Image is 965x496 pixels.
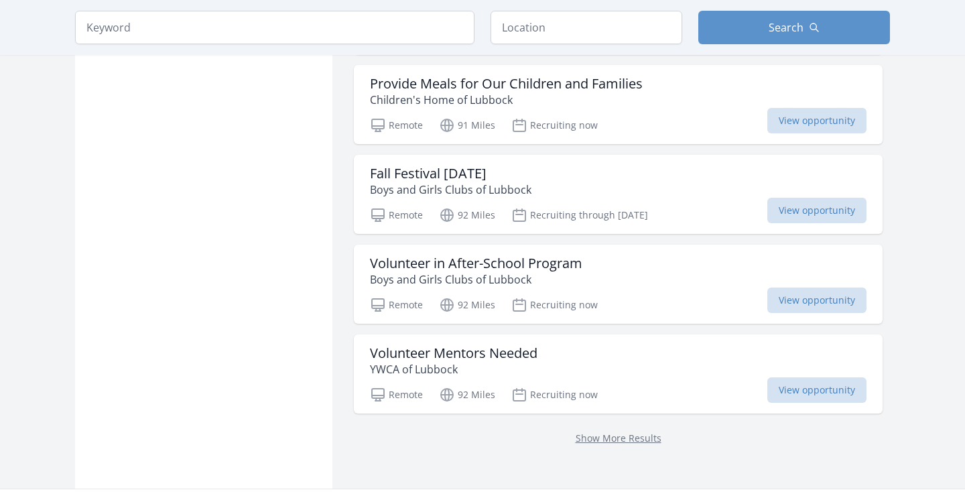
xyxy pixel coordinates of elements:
[370,76,643,92] h3: Provide Meals for Our Children and Families
[439,297,495,313] p: 92 Miles
[354,334,883,414] a: Volunteer Mentors Needed YWCA of Lubbock Remote 92 Miles Recruiting now View opportunity
[370,387,423,403] p: Remote
[491,11,682,44] input: Location
[370,207,423,223] p: Remote
[370,361,537,377] p: YWCA of Lubbock
[370,255,582,271] h3: Volunteer in After-School Program
[769,19,803,36] span: Search
[439,117,495,133] p: 91 Miles
[354,155,883,234] a: Fall Festival [DATE] Boys and Girls Clubs of Lubbock Remote 92 Miles Recruiting through [DATE] Vi...
[767,377,866,403] span: View opportunity
[370,166,531,182] h3: Fall Festival [DATE]
[511,207,648,223] p: Recruiting through [DATE]
[767,288,866,313] span: View opportunity
[354,65,883,144] a: Provide Meals for Our Children and Families Children's Home of Lubbock Remote 91 Miles Recruiting...
[370,117,423,133] p: Remote
[370,271,582,288] p: Boys and Girls Clubs of Lubbock
[767,108,866,133] span: View opportunity
[354,245,883,324] a: Volunteer in After-School Program Boys and Girls Clubs of Lubbock Remote 92 Miles Recruiting now ...
[439,387,495,403] p: 92 Miles
[370,182,531,198] p: Boys and Girls Clubs of Lubbock
[75,11,474,44] input: Keyword
[511,117,598,133] p: Recruiting now
[698,11,890,44] button: Search
[370,345,537,361] h3: Volunteer Mentors Needed
[511,387,598,403] p: Recruiting now
[767,198,866,223] span: View opportunity
[511,297,598,313] p: Recruiting now
[370,297,423,313] p: Remote
[576,432,661,444] a: Show More Results
[370,92,643,108] p: Children's Home of Lubbock
[439,207,495,223] p: 92 Miles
